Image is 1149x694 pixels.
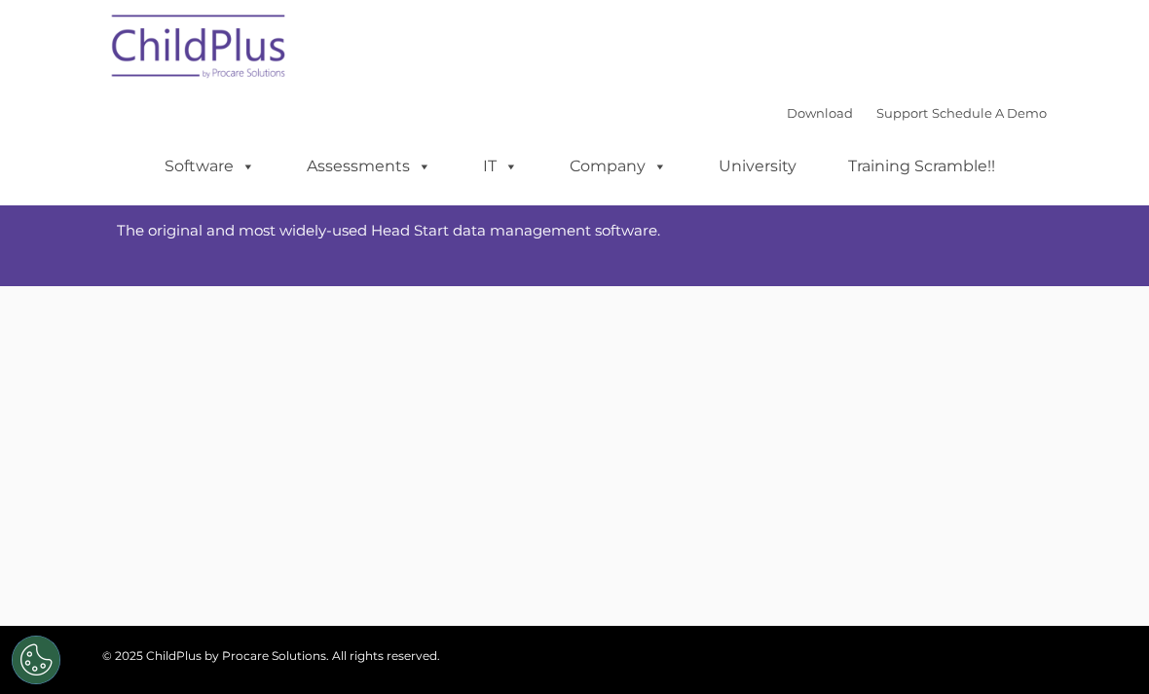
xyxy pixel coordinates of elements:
[787,105,1047,121] font: |
[876,105,928,121] a: Support
[145,147,275,186] a: Software
[12,636,60,684] button: Cookies Settings
[829,147,1015,186] a: Training Scramble!!
[787,105,853,121] a: Download
[102,648,440,663] span: © 2025 ChildPlus by Procare Solutions. All rights reserved.
[102,1,297,98] img: ChildPlus by Procare Solutions
[117,286,1032,432] iframe: Form 0
[287,147,451,186] a: Assessments
[699,147,816,186] a: University
[932,105,1047,121] a: Schedule A Demo
[117,221,660,239] span: The original and most widely-used Head Start data management software.
[550,147,686,186] a: Company
[463,147,537,186] a: IT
